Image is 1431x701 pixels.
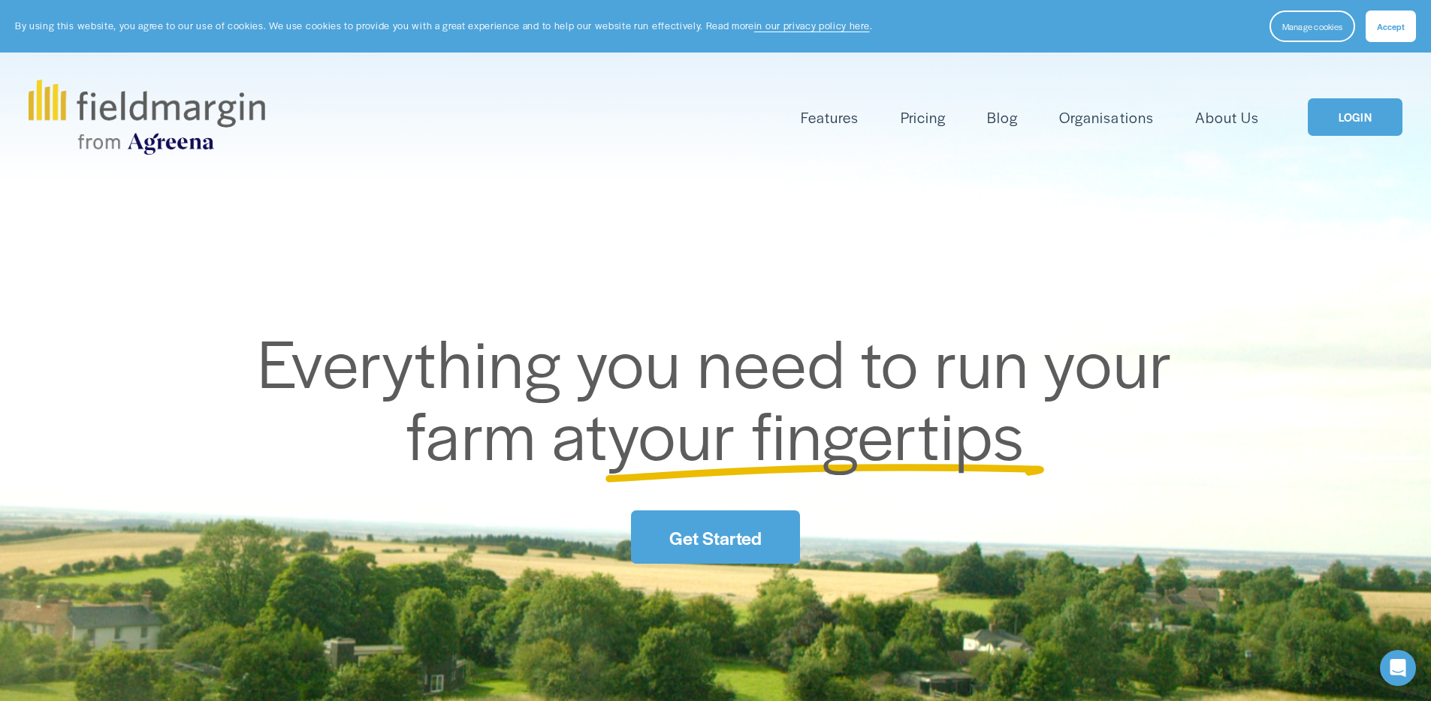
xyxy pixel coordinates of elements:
div: Open Intercom Messenger [1380,650,1416,686]
a: folder dropdown [801,105,859,130]
a: Get Started [631,510,799,564]
a: Organisations [1059,105,1153,130]
span: Manage cookies [1282,20,1342,32]
a: Pricing [901,105,946,130]
span: Accept [1377,20,1405,32]
span: Features [801,107,859,128]
button: Accept [1366,11,1416,42]
a: LOGIN [1308,98,1402,137]
img: fieldmargin.com [29,80,264,155]
p: By using this website, you agree to our use of cookies. We use cookies to provide you with a grea... [15,19,872,33]
a: About Us [1195,105,1259,130]
a: in our privacy policy here [754,19,870,32]
span: your fingertips [608,386,1025,480]
span: Everything you need to run your farm at [258,314,1188,480]
a: Blog [987,105,1018,130]
button: Manage cookies [1269,11,1355,42]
